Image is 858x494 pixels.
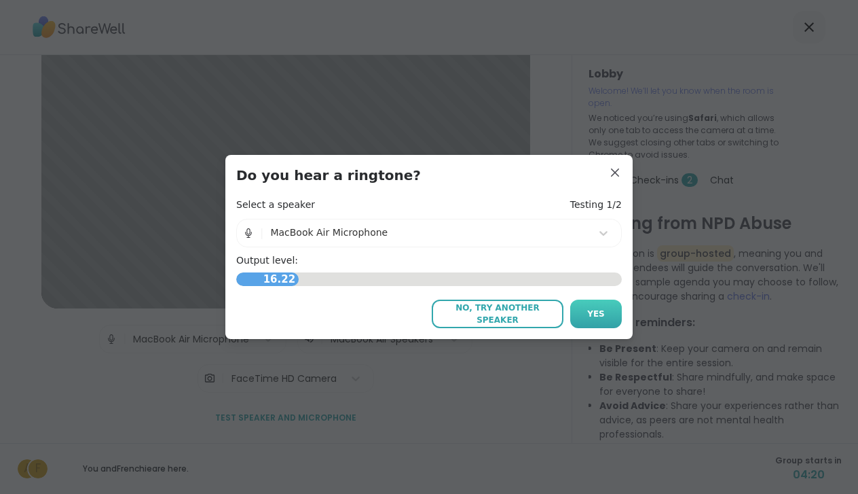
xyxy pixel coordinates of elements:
span: Yes [587,308,605,320]
button: No, try another speaker [432,300,563,328]
img: Microphone [242,219,255,247]
h4: Testing 1/2 [570,198,622,212]
h4: Select a speaker [236,198,315,212]
div: MacBook Air Microphone [270,226,584,240]
h4: Output level: [236,254,622,268]
button: Yes [570,300,622,328]
h3: Do you hear a ringtone? [236,166,622,185]
span: | [260,219,263,247]
span: 16.22 [260,268,299,291]
span: No, try another speaker [439,302,557,326]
